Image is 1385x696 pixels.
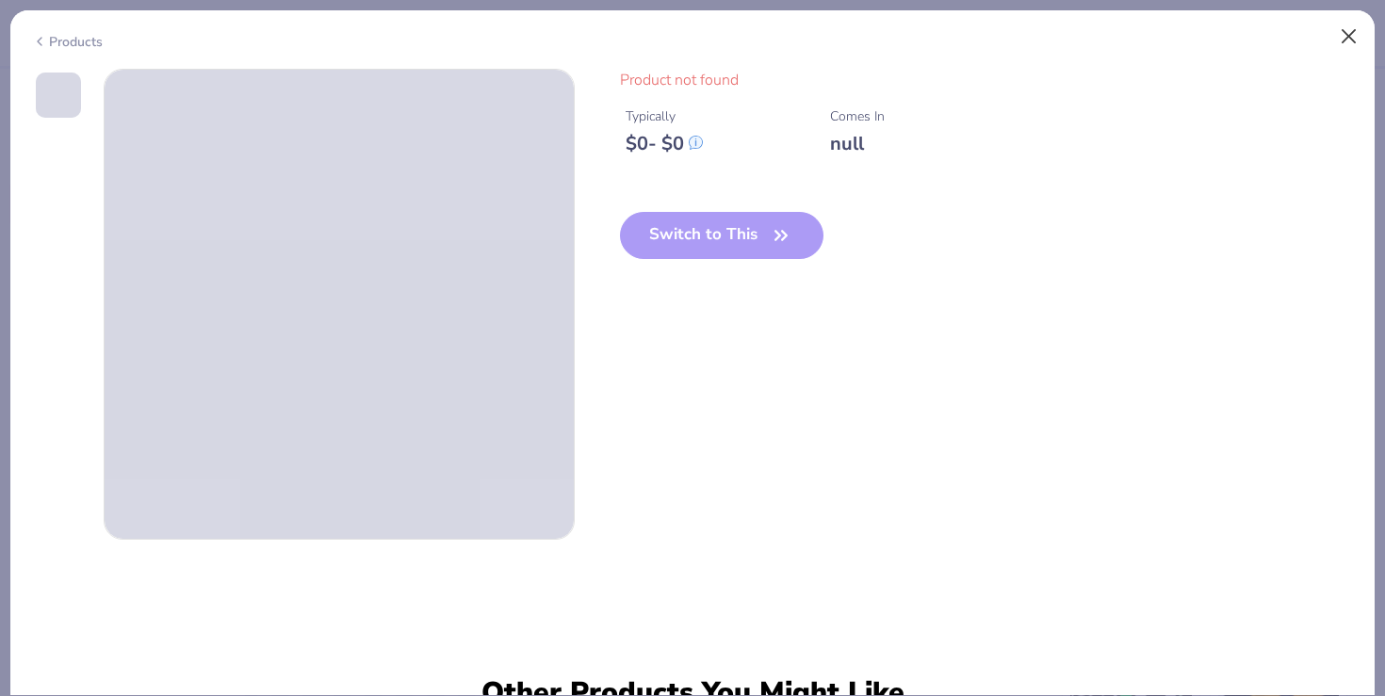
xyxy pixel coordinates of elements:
div: Products [32,32,103,52]
div: $ 0 - $ 0 [626,132,703,155]
span: Product not found [620,70,739,90]
button: Close [1331,19,1367,55]
div: null [830,132,885,155]
div: Typically [626,106,703,126]
div: Comes In [830,106,885,126]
